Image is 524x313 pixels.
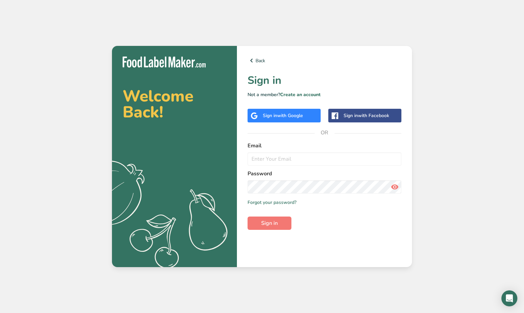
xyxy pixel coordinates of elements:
div: Open Intercom Messenger [501,290,517,306]
h2: Welcome Back! [123,88,226,120]
span: OR [315,123,335,143]
button: Sign in [248,217,291,230]
a: Create an account [280,91,321,98]
img: Food Label Maker [123,57,206,68]
a: Back [248,57,401,65]
a: Forgot your password? [248,199,296,206]
span: with Google [277,112,303,119]
div: Sign in [344,112,389,119]
label: Password [248,170,401,178]
label: Email [248,142,401,150]
span: Sign in [261,219,278,227]
div: Sign in [263,112,303,119]
span: with Facebook [358,112,389,119]
p: Not a member? [248,91,401,98]
input: Enter Your Email [248,152,401,166]
h1: Sign in [248,73,401,88]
